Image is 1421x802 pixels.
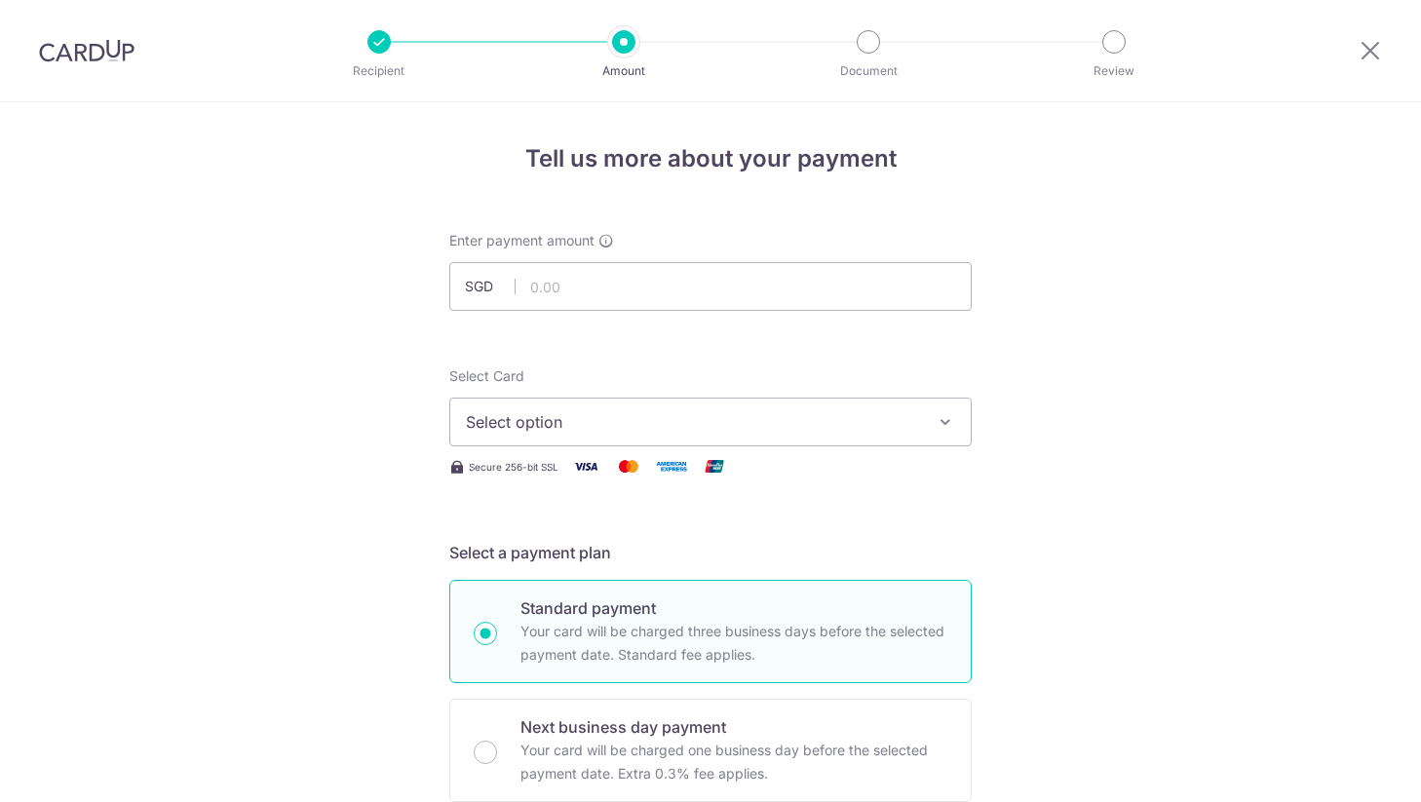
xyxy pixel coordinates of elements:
span: translation missing: en.payables.payment_networks.credit_card.summary.labels.select_card [449,367,524,384]
p: Recipient [307,61,451,81]
p: Review [1042,61,1186,81]
span: Select option [466,410,920,434]
p: Standard payment [520,596,947,620]
p: Your card will be charged one business day before the selected payment date. Extra 0.3% fee applies. [520,739,947,785]
p: Your card will be charged three business days before the selected payment date. Standard fee appl... [520,620,947,667]
p: Next business day payment [520,715,947,739]
p: Document [796,61,941,81]
span: SGD [465,277,516,296]
img: Union Pay [695,454,734,478]
span: Enter payment amount [449,231,595,250]
h4: Tell us more about your payment [449,141,972,176]
button: Select option [449,398,972,446]
p: Amount [552,61,696,81]
input: 0.00 [449,262,972,311]
img: CardUp [39,39,134,62]
img: Mastercard [609,454,648,478]
img: American Express [652,454,691,478]
span: Secure 256-bit SSL [469,459,558,475]
h5: Select a payment plan [449,541,972,564]
img: Visa [566,454,605,478]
